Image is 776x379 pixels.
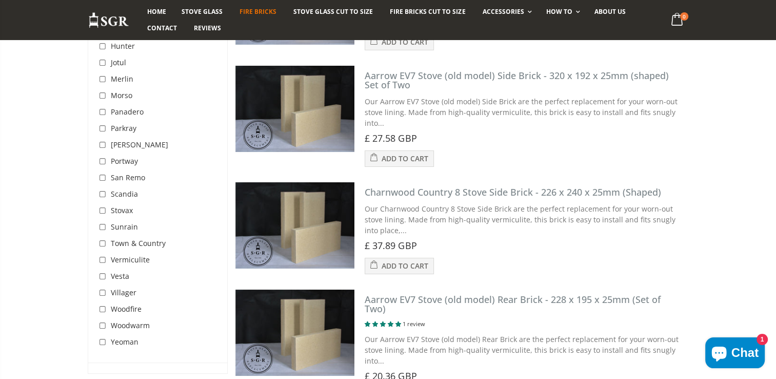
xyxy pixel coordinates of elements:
[365,150,434,167] button: Add to Cart
[111,222,138,232] span: Sunrain
[111,271,129,281] span: Vesta
[111,304,142,314] span: Woodfire
[186,20,229,36] a: Reviews
[365,293,661,315] a: Aarrow EV7 Stove (old model) Rear Brick - 228 x 195 x 25mm (Set of Two)
[594,7,626,16] span: About us
[382,154,428,163] span: Add to Cart
[111,255,150,264] span: Vermiculite
[111,156,138,166] span: Portway
[111,205,133,215] span: Stovax
[111,107,144,117] span: Panadero
[111,320,150,330] span: Woodwarm
[680,12,688,21] span: 0
[365,334,683,366] div: Our Aarrow EV7 Stove (old model) Rear Brick are the perfect replacement for your worn-out stove l...
[539,4,585,20] a: How To
[111,337,138,347] span: Yeoman
[111,288,136,297] span: Villager
[365,96,683,128] div: Our Aarrow EV7 Stove (old model) Side Brick are the perfect replacement for your worn-out stove l...
[111,74,133,84] span: Merlin
[482,7,524,16] span: Accessories
[147,24,177,32] span: Contact
[182,7,223,16] span: Stove Glass
[390,7,465,16] span: Fire Bricks Cut To Size
[365,320,403,328] span: 5.00 stars
[474,4,536,20] a: Accessories
[111,189,138,199] span: Scandia
[111,58,126,67] span: Jotul
[403,320,425,328] span: 1 review
[111,41,135,51] span: Hunter
[365,186,661,198] a: Charnwood Country 8 Stove Side Brick - 226 x 240 x 25mm (Shaped)
[365,69,669,91] a: Aarrow EV7 Stove (old model) Side Brick - 320 x 192 x 25mm (shaped) Set of Two
[235,290,354,376] img: Aarrow EV7 Rear Brick (Old Model)
[88,12,129,29] img: Stove Glass Replacement
[365,203,683,236] div: Our Charnwood Country 8 Stove Side Brick are the perfect replacement for your worn-out stove lini...
[365,258,434,274] button: Add to Cart
[365,132,417,144] span: £ 27.58 GBP
[365,239,417,252] span: £ 37.89 GBP
[147,7,166,16] span: Home
[111,123,136,133] span: Parkray
[702,337,768,371] inbox-online-store-chat: Shopify online store chat
[111,90,132,100] span: Morso
[286,4,381,20] a: Stove Glass Cut To Size
[111,173,145,182] span: San Remo
[140,20,185,36] a: Contact
[111,238,166,248] span: Town & Country
[546,7,572,16] span: How To
[667,10,688,30] a: 0
[365,34,434,50] button: Add to Cart
[240,7,276,16] span: Fire Bricks
[293,7,373,16] span: Stove Glass Cut To Size
[382,261,428,271] span: Add to Cart
[140,4,174,20] a: Home
[235,182,354,269] img: Charnwood Country 8 Stove Side Brick
[235,66,354,152] img: Aarrow EV7 Side Brick (Old Model) (shaped)
[587,4,633,20] a: About us
[174,4,230,20] a: Stove Glass
[382,4,473,20] a: Fire Bricks Cut To Size
[111,140,168,149] span: [PERSON_NAME]
[194,24,221,32] span: Reviews
[232,4,284,20] a: Fire Bricks
[382,37,428,47] span: Add to Cart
